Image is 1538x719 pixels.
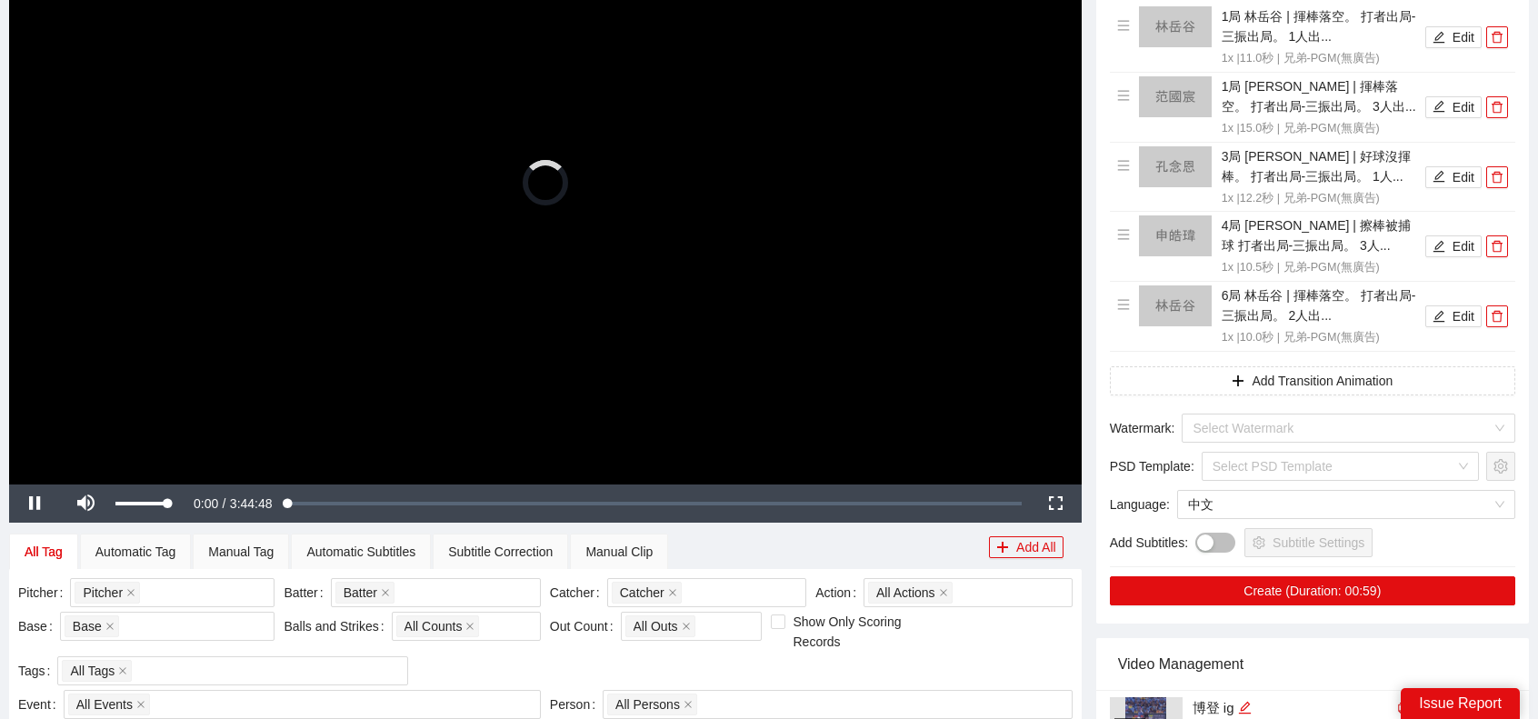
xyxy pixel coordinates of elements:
[1397,703,1408,714] span: copy
[550,690,603,719] label: Person
[1487,310,1507,323] span: delete
[306,542,415,562] div: Automatic Subtitles
[1139,285,1212,326] img: 160x90.png
[1117,159,1130,172] span: menu
[989,536,1064,558] button: plusAdd All
[1222,146,1421,186] h4: 3局 [PERSON_NAME] | 好球沒揮棒。 打者出局-三振出局。 1人...
[73,616,102,636] span: Base
[815,578,864,607] label: Action
[126,588,135,597] span: close
[1487,31,1507,44] span: delete
[1110,576,1515,605] button: Create (Duration: 00:59)
[76,694,133,714] span: All Events
[1425,96,1482,118] button: editEdit
[396,615,480,637] span: All Counts
[404,616,463,636] span: All Counts
[1222,50,1421,68] p: 1x | 11.0 秒 | 兄弟-PGM(無廣告)
[625,615,695,637] span: All Outs
[1238,701,1252,714] span: edit
[1425,235,1482,257] button: editEdit
[18,656,57,685] label: Tags
[1232,374,1244,389] span: plus
[70,661,115,681] span: All Tags
[9,484,60,523] button: Pause
[115,502,167,505] div: Volume Level
[65,615,119,637] span: Base
[1486,166,1508,188] button: delete
[1110,456,1194,476] span: PSD Template :
[1222,215,1421,255] h4: 4局 [PERSON_NAME] | 擦棒被捕球 打者出局-三振出局。 3人...
[1117,89,1130,102] span: menu
[939,588,948,597] span: close
[1433,170,1445,185] span: edit
[1487,101,1507,114] span: delete
[1222,259,1421,277] p: 1x | 10.5 秒 | 兄弟-PGM(無廣告)
[95,542,175,562] div: Automatic Tag
[18,612,60,641] label: Base
[1222,6,1421,46] h4: 1局 林岳谷 | 揮棒落空。 打者出局-三振出局。 1人出...
[550,612,621,641] label: Out Count
[620,583,664,603] span: Catcher
[1117,298,1130,311] span: menu
[1433,310,1445,325] span: edit
[868,582,953,604] span: All Actions
[1433,240,1445,255] span: edit
[785,612,939,652] span: Show Only Scoring Records
[876,583,935,603] span: All Actions
[83,583,123,603] span: Pitcher
[996,541,1009,555] span: plus
[344,583,377,603] span: Batter
[18,578,70,607] label: Pitcher
[208,542,274,562] div: Manual Tag
[381,588,390,597] span: close
[18,690,64,719] label: Event
[1433,31,1445,45] span: edit
[682,622,691,631] span: close
[1139,6,1212,47] img: 160x90.png
[1222,190,1421,208] p: 1x | 12.2 秒 | 兄弟-PGM(無廣告)
[1401,688,1520,719] div: Issue Report
[1222,120,1421,138] p: 1x | 15.0 秒 | 兄弟-PGM(無廣告)
[1222,76,1421,116] h4: 1局 [PERSON_NAME] | 揮棒落空。 打者出局-三振出局。 3人出...
[1397,702,1515,714] a: Open Draft for Editing
[230,496,273,511] span: 3:44:48
[1139,76,1212,117] img: 160x90.png
[1238,697,1252,719] div: Edit
[1031,484,1082,523] button: Fullscreen
[194,496,218,511] span: 0:00
[223,496,226,511] span: /
[1222,285,1421,325] h4: 6局 林岳谷 | 揮棒落空。 打者出局-三振出局。 2人出...
[60,484,111,523] button: Mute
[550,578,607,607] label: Catcher
[105,622,115,631] span: close
[615,694,680,714] span: All Persons
[1139,215,1212,256] img: 160x90.png
[465,622,474,631] span: close
[1486,452,1515,481] button: setting
[1487,240,1507,253] span: delete
[1486,96,1508,118] button: delete
[1425,305,1482,327] button: editEdit
[118,666,127,675] span: close
[585,542,653,562] div: Manual Clip
[634,616,678,636] span: All Outs
[25,542,63,562] div: All Tag
[1487,171,1507,184] span: delete
[1244,528,1373,557] button: settingSubtitle Settings
[1110,366,1515,395] button: plusAdd Transition Animation
[1193,697,1373,719] div: 博登 ig
[1188,491,1504,518] span: 中文
[684,700,693,709] span: close
[1117,228,1130,241] span: menu
[1222,329,1421,347] p: 1x | 10.0 秒 | 兄弟-PGM(無廣告)
[1118,638,1507,690] div: Video Management
[668,588,677,597] span: close
[1110,418,1175,438] span: Watermark :
[288,502,1022,505] div: Progress Bar
[1110,533,1188,553] span: Add Subtitles :
[1486,26,1508,48] button: delete
[284,612,391,641] label: Balls and Strikes
[448,542,553,562] div: Subtitle Correction
[1425,26,1482,48] button: editEdit
[284,578,330,607] label: Batter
